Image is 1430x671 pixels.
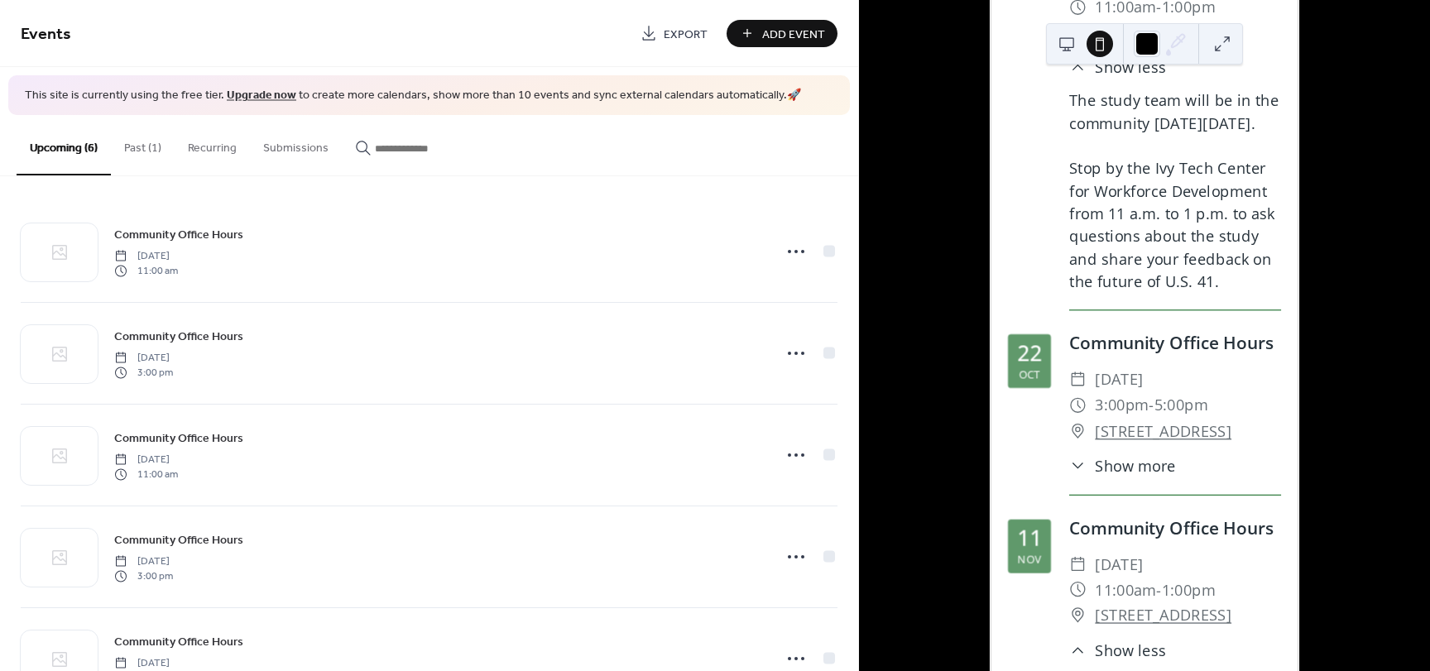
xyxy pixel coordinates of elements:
span: Show more [1095,454,1176,477]
div: Nov [1018,554,1042,564]
a: Export [628,20,720,47]
span: Show less [1095,639,1166,661]
span: [DATE] [114,350,173,365]
span: Community Office Hours [114,328,243,345]
span: [DATE] [114,554,173,568]
div: ​ [1069,392,1087,418]
span: Add Event [762,26,825,43]
div: ​ [1069,602,1087,628]
span: Community Office Hours [114,429,243,447]
button: ​Show less [1069,56,1166,79]
span: Community Office Hours [114,531,243,549]
div: ​ [1069,454,1087,477]
span: 1:00pm [1162,577,1216,602]
div: Oct [1019,369,1040,380]
a: Community Office Hours [114,429,243,448]
span: Community Office Hours [114,633,243,650]
button: Past (1) [111,115,175,174]
span: 3:00 pm [114,569,173,584]
span: [DATE] [1095,551,1144,577]
span: Events [21,18,71,50]
span: Community Office Hours [114,226,243,243]
span: Export [664,26,708,43]
a: Community Office Hours [114,327,243,346]
div: Community Office Hours [1069,515,1281,540]
span: 11:00 am [114,264,178,279]
div: ​ [1069,418,1087,443]
span: 11:00 am [114,467,178,482]
span: 3:00 pm [114,366,173,381]
button: Recurring [175,115,250,174]
div: ​ [1069,551,1087,577]
span: - [1156,577,1162,602]
span: [DATE] [114,452,178,467]
span: Show less [1095,56,1166,79]
div: The study team will be in the community [DATE][DATE]. Stop by the Ivy Tech Center for Workforce D... [1069,89,1281,293]
div: 22 [1018,343,1042,365]
button: ​Show less [1069,639,1166,661]
span: 5:00pm [1154,392,1208,418]
div: Community Office Hours [1069,330,1281,356]
span: [DATE] [1095,367,1144,393]
a: [STREET_ADDRESS] [1095,20,1231,46]
button: Submissions [250,115,342,174]
div: ​ [1069,56,1087,79]
div: 11 [1018,528,1042,549]
span: [DATE] [114,248,178,263]
a: Community Office Hours [114,225,243,244]
span: 3:00pm [1095,392,1149,418]
div: ​ [1069,639,1087,661]
span: [DATE] [114,655,178,670]
a: [STREET_ADDRESS] [1095,418,1231,443]
button: ​Show more [1069,454,1176,477]
a: Upgrade now [227,84,296,107]
button: Upcoming (6) [17,115,111,175]
a: Community Office Hours [114,632,243,651]
span: This site is currently using the free tier. to create more calendars, show more than 10 events an... [25,88,801,104]
div: ​ [1069,577,1087,602]
div: ​ [1069,20,1087,46]
span: - [1149,392,1154,418]
a: Community Office Hours [114,530,243,549]
span: 11:00am [1095,577,1156,602]
div: ​ [1069,367,1087,393]
a: [STREET_ADDRESS] [1095,602,1231,628]
button: Add Event [727,20,837,47]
